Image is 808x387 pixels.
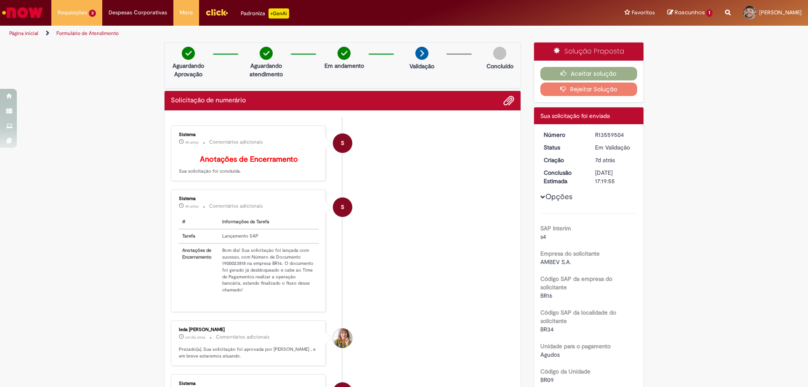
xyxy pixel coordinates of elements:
[109,8,167,17] span: Despesas Corporativas
[179,381,319,386] div: Sistema
[540,233,546,240] span: s4
[632,8,655,17] span: Favoritos
[341,133,344,153] span: S
[209,203,263,210] small: Comentários adicionais
[540,292,553,299] span: BR16
[667,9,712,17] a: Rascunhos
[333,328,352,348] div: Ieda Cristina Soares Pauletti Paschoal
[595,156,615,164] span: 7d atrás
[6,26,532,41] ul: Trilhas de página
[706,9,712,17] span: 1
[185,140,199,145] time: 30/09/2025 09:56:56
[58,8,87,17] span: Requisições
[205,6,228,19] img: click_logo_yellow_360x200.png
[324,61,364,70] p: Em andamento
[219,229,319,243] td: Lançamento SAP
[595,143,634,152] div: Em Validação
[260,47,273,60] img: check-circle-green.png
[185,204,199,209] span: 4h atrás
[241,8,289,19] div: Padroniza
[338,47,351,60] img: check-circle-green.png
[216,334,270,341] small: Comentários adicionais
[185,140,199,145] span: 4h atrás
[56,30,119,37] a: Formulário de Atendimento
[540,309,616,325] b: Código SAP da localidade do solicitante
[185,335,205,340] time: 29/09/2025 13:29:19
[595,168,634,185] div: [DATE] 17:19:55
[333,133,352,153] div: System
[540,351,560,358] span: Agudos
[179,243,219,297] th: Anotações de Encerramento
[540,112,610,120] span: Sua solicitação foi enviada
[540,275,612,291] b: Código SAP da empresa do solicitante
[179,132,319,137] div: Sistema
[200,155,298,164] b: Anotações de Encerramento
[268,8,289,19] p: +GenAi
[209,139,263,146] small: Comentários adicionais
[540,250,600,257] b: Empresa do solicitante
[540,258,571,266] span: AMBEV S.A.
[179,155,319,175] p: Sua solicitação foi concluída.
[540,368,590,375] b: Código da Unidade
[537,156,589,164] dt: Criação
[246,61,287,78] p: Aguardando atendimento
[537,143,589,152] dt: Status
[540,224,571,232] b: SAP Interim
[179,346,319,359] p: Prezado(a), Sua solicitação foi aprovada por [PERSON_NAME] , e em breve estaremos atuando.
[341,197,344,217] span: S
[493,47,506,60] img: img-circle-grey.png
[415,47,428,60] img: arrow-next.png
[595,131,634,139] div: R13559504
[179,229,219,243] th: Tarefa
[179,327,319,332] div: Ieda [PERSON_NAME]
[595,156,615,164] time: 23/09/2025 14:50:32
[1,4,44,21] img: ServiceNow
[185,335,205,340] span: um dia atrás
[185,204,199,209] time: 30/09/2025 09:56:54
[595,156,634,164] div: 23/09/2025 14:50:32
[179,215,219,229] th: #
[333,198,352,217] div: System
[182,47,195,60] img: check-circle-green.png
[171,97,246,104] h2: Solicitação de numerário Histórico de tíquete
[168,61,209,78] p: Aguardando Aprovação
[503,95,514,106] button: Adicionar anexos
[219,215,319,229] th: Informações da Tarefa
[219,243,319,297] td: Bom dia! Sua solicitação foi lançada com sucesso, com Número de Documento 1900023818 na empresa B...
[537,168,589,185] dt: Conclusão Estimada
[486,62,513,70] p: Concluído
[9,30,38,37] a: Página inicial
[89,10,96,17] span: 3
[409,62,434,70] p: Validação
[540,83,638,96] button: Rejeitar Solução
[675,8,705,16] span: Rascunhos
[179,196,319,201] div: Sistema
[537,131,589,139] dt: Número
[540,67,638,80] button: Aceitar solução
[534,43,644,61] div: Solução Proposta
[180,8,193,17] span: More
[540,376,554,384] span: BR09
[540,326,554,333] span: BR34
[540,342,611,350] b: Unidade para o pagamento
[759,9,802,16] span: [PERSON_NAME]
